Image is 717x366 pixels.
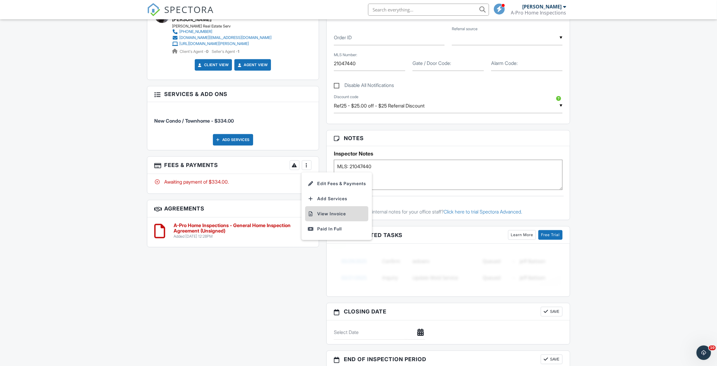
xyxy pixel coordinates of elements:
[155,107,311,129] li: Service: New Condo / Townhome
[412,60,451,66] label: Gate / Door Code:
[508,230,536,240] a: Learn More
[412,56,484,71] input: Gate / Door Code:
[147,8,214,21] a: SPECTORA
[197,62,229,68] a: Client View
[331,208,565,215] p: Want timestamped internal notes for your office staff?
[172,41,272,47] a: [URL][DOMAIN_NAME][PERSON_NAME]
[174,234,303,239] div: Added [DATE] 12:28PM
[696,345,711,360] iframe: Intercom live chat
[172,35,272,41] a: [DOMAIN_NAME][EMAIL_ADDRESS][DOMAIN_NAME]
[327,130,570,146] h3: Notes
[334,94,358,100] label: Discount code
[491,56,562,71] input: Alarm Code:
[334,325,425,340] input: Select Date
[147,200,319,217] h3: Agreements
[206,49,209,54] strong: 0
[334,52,357,58] label: MLS Number:
[147,3,160,16] img: The Best Home Inspection Software - Spectora
[213,134,253,146] div: Add Services
[155,178,311,185] div: Awaiting payment of $334.00.
[174,223,303,233] h6: A-Pro Home Inspections - General Home Inspection Agreement (Unsigned)
[331,202,565,208] div: Office Notes
[344,355,426,363] span: End of Inspection Period
[334,82,394,90] label: Disable All Notifications
[334,151,563,157] h5: Inspector Notes
[180,49,210,54] span: Client's Agent -
[344,307,386,316] span: Closing date
[155,118,234,124] span: New Condo / Townhome - $334.00
[180,41,249,46] div: [URL][DOMAIN_NAME][PERSON_NAME]
[147,86,319,102] h3: Services & Add ons
[334,248,563,291] img: blurred-tasks-251b60f19c3f713f9215ee2a18cbf2105fc2d72fcd585247cf5e9ec0c957c1dd.png
[444,209,522,215] a: Click here to trial Spectora Advanced.
[523,4,562,10] div: [PERSON_NAME]
[172,24,277,29] div: [PERSON_NAME] Real Estate Serv
[541,307,562,316] button: Save
[334,34,352,41] label: Order ID
[147,157,319,174] h3: Fees & Payments
[212,49,240,54] span: Seller's Agent -
[344,231,402,239] span: Associated Tasks
[180,29,213,34] div: [PHONE_NUMBER]
[511,10,566,16] div: A-Pro Home Inspections
[334,160,563,190] textarea: MLS: 21047440
[709,345,716,350] span: 10
[236,62,268,68] a: Agent View
[541,355,562,364] button: Save
[491,60,518,66] label: Alarm Code:
[238,49,240,54] strong: 1
[452,26,477,32] label: Referral source
[368,4,489,16] input: Search everything...
[172,29,272,35] a: [PHONE_NUMBER]
[165,3,214,16] span: SPECTORA
[538,230,562,240] a: Free Trial
[334,56,405,71] input: MLS Number:
[174,223,303,239] a: A-Pro Home Inspections - General Home Inspection Agreement (Unsigned) Added [DATE] 12:28PM
[180,35,272,40] div: [DOMAIN_NAME][EMAIL_ADDRESS][DOMAIN_NAME]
